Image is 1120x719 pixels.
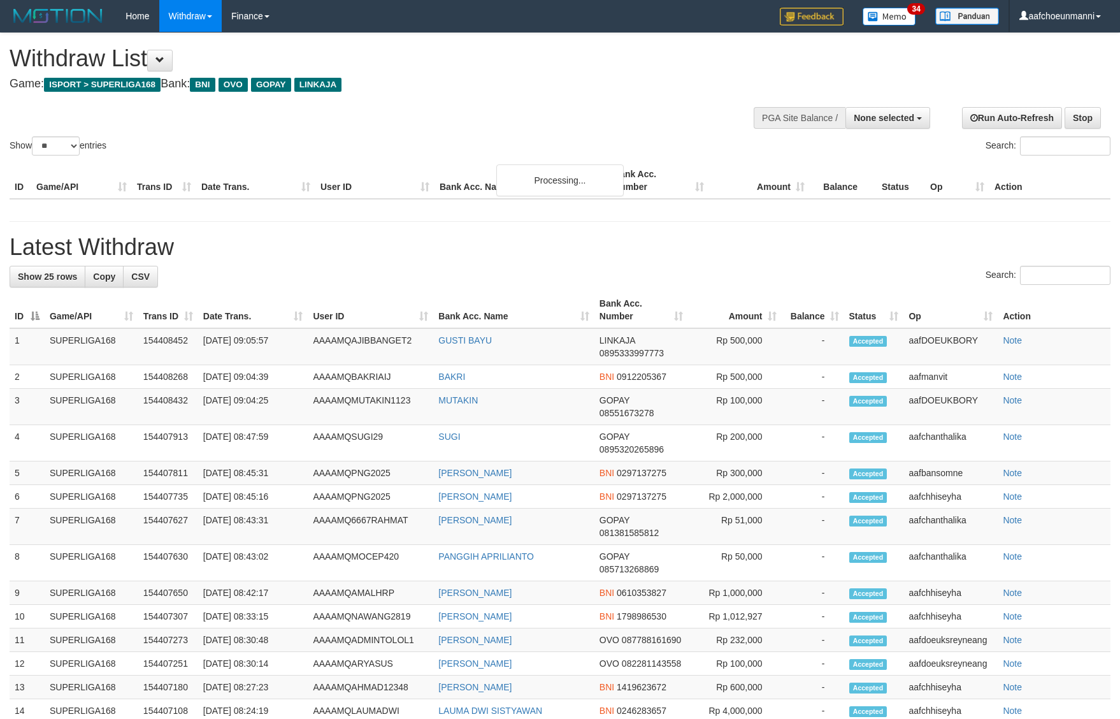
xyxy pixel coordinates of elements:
span: Show 25 rows [18,272,77,282]
td: 10 [10,605,45,628]
td: - [782,676,844,699]
td: SUPERLIGA168 [45,581,138,605]
span: Accepted [849,635,887,646]
a: [PERSON_NAME] [438,588,512,598]
td: 154407735 [138,485,198,509]
td: SUPERLIGA168 [45,425,138,461]
td: Rp 100,000 [688,389,782,425]
a: Copy [85,266,124,287]
th: ID [10,163,31,199]
td: [DATE] 08:47:59 [198,425,308,461]
td: Rp 232,000 [688,628,782,652]
td: aafchhiseyha [903,676,998,699]
td: AAAAMQADMINTOLOL1 [308,628,433,652]
td: Rp 50,000 [688,545,782,581]
span: Copy 087788161690 to clipboard [622,635,681,645]
a: Note [1003,468,1022,478]
td: Rp 100,000 [688,652,782,676]
a: [PERSON_NAME] [438,682,512,692]
td: [DATE] 08:45:16 [198,485,308,509]
span: Copy 0297137275 to clipboard [617,491,666,502]
span: Copy 0895333997773 to clipboard [599,348,664,358]
td: 154407630 [138,545,198,581]
td: [DATE] 09:04:25 [198,389,308,425]
td: AAAAMQAMALHRP [308,581,433,605]
a: Note [1003,706,1022,716]
a: Note [1003,515,1022,525]
div: Processing... [496,164,624,196]
td: AAAAMQPNG2025 [308,461,433,485]
th: Bank Acc. Number [608,163,709,199]
span: BNI [599,491,614,502]
span: Accepted [849,612,887,623]
th: Balance: activate to sort column ascending [782,292,844,328]
a: Show 25 rows [10,266,85,287]
span: Copy 1419623672 to clipboard [617,682,666,692]
h1: Latest Withdraw [10,235,1110,260]
td: 154407913 [138,425,198,461]
th: Game/API [31,163,132,199]
td: - [782,581,844,605]
th: Op: activate to sort column ascending [903,292,998,328]
a: Note [1003,682,1022,692]
td: 154407307 [138,605,198,628]
span: Accepted [849,516,887,527]
img: panduan.png [935,8,999,25]
span: GOPAY [599,395,629,405]
a: LAUMA DWI SISTYAWAN [438,706,542,716]
td: AAAAMQBAKRIAIJ [308,365,433,389]
td: Rp 1,000,000 [688,581,782,605]
td: 154408432 [138,389,198,425]
th: User ID [315,163,434,199]
td: aafchhiseyha [903,581,998,605]
td: 4 [10,425,45,461]
td: AAAAMQMOCEP420 [308,545,433,581]
td: aafmanvit [903,365,998,389]
span: Accepted [849,659,887,670]
td: 6 [10,485,45,509]
a: Note [1003,551,1022,562]
span: Copy 0297137275 to clipboard [617,468,666,478]
span: 34 [907,3,924,15]
td: Rp 1,012,927 [688,605,782,628]
span: Accepted [849,683,887,694]
td: 154407251 [138,652,198,676]
td: aafchhiseyha [903,485,998,509]
td: - [782,485,844,509]
a: Note [1003,335,1022,345]
a: Note [1003,611,1022,621]
td: SUPERLIGA168 [45,545,138,581]
label: Show entries [10,136,106,156]
span: OVO [219,78,248,92]
span: BNI [599,682,614,692]
a: PANGGIH APRILIANTO [438,551,534,562]
td: 154408452 [138,328,198,365]
th: Amount: activate to sort column ascending [688,292,782,328]
label: Search: [986,266,1110,285]
th: Status: activate to sort column ascending [844,292,904,328]
a: Note [1003,395,1022,405]
td: 154407650 [138,581,198,605]
td: aafDOEUKBORY [903,328,998,365]
td: 9 [10,581,45,605]
td: [DATE] 09:04:39 [198,365,308,389]
span: ISPORT > SUPERLIGA168 [44,78,161,92]
td: aafchanthalika [903,509,998,545]
span: CSV [131,272,150,282]
th: Status [877,163,925,199]
td: 3 [10,389,45,425]
img: Feedback.jpg [780,8,844,25]
td: Rp 51,000 [688,509,782,545]
td: SUPERLIGA168 [45,605,138,628]
td: Rp 2,000,000 [688,485,782,509]
td: [DATE] 08:43:02 [198,545,308,581]
td: [DATE] 08:33:15 [198,605,308,628]
td: aafdoeuksreyneang [903,628,998,652]
span: BNI [599,706,614,716]
td: - [782,652,844,676]
td: - [782,605,844,628]
td: 11 [10,628,45,652]
input: Search: [1020,136,1110,156]
td: SUPERLIGA168 [45,485,138,509]
a: [PERSON_NAME] [438,658,512,669]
